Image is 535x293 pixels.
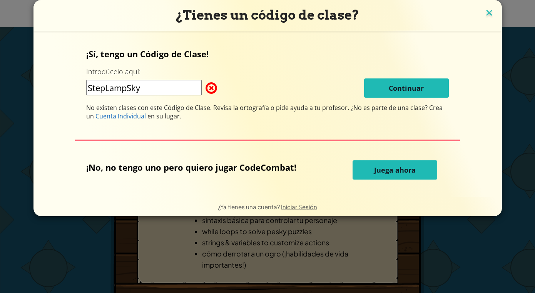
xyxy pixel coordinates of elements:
[86,67,140,77] label: Introdúcelo aquí:
[95,112,146,120] span: Cuenta Individual
[281,203,317,210] a: Iniciar Sesión
[86,103,351,112] span: No existen clases con este Código de Clase. Revisa la ortografía o pide ayuda a tu profesor.
[146,112,181,120] span: en su lugar.
[374,165,416,175] span: Juega ahora
[86,103,443,120] span: ¿No es parte de una clase? Crea un
[86,48,449,60] p: ¡Sí, tengo un Código de Clase!
[484,8,494,19] img: close icon
[389,83,424,93] span: Continuar
[86,161,302,173] p: ¡No, no tengo uno pero quiero jugar CodeCombat!
[176,7,359,23] span: ¿Tienes un código de clase?
[218,203,281,210] span: ¿Ya tienes una cuenta?
[364,78,449,98] button: Continuar
[353,160,437,180] button: Juega ahora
